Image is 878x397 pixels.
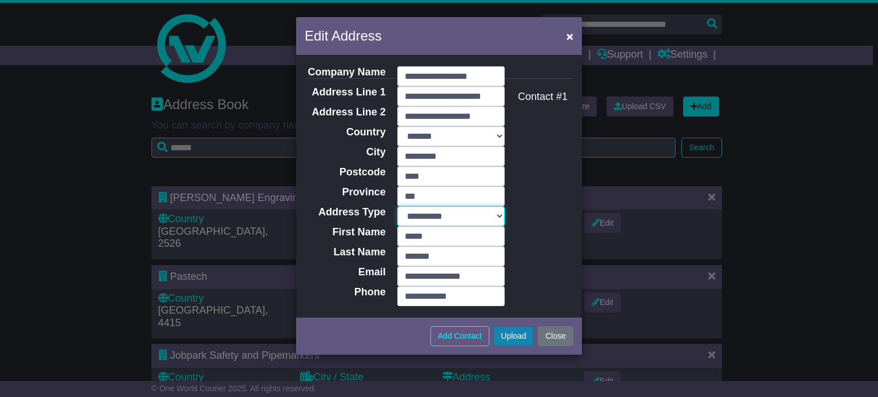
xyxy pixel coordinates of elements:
[566,30,573,43] span: ×
[296,226,392,239] label: First Name
[518,91,568,102] span: Contact #1
[296,246,392,259] label: Last Name
[430,326,489,346] button: Add Contact
[296,286,392,299] label: Phone
[296,86,392,99] label: Address Line 1
[296,166,392,179] label: Postcode
[296,186,392,199] label: Province
[296,126,392,139] label: Country
[296,146,392,159] label: City
[493,326,533,346] button: Upload
[296,266,392,279] label: Email
[296,106,392,119] label: Address Line 2
[305,26,382,46] h5: Edit Address
[296,206,392,219] label: Address Type
[538,326,573,346] button: Close
[561,25,579,48] button: Close
[296,66,392,79] label: Company Name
